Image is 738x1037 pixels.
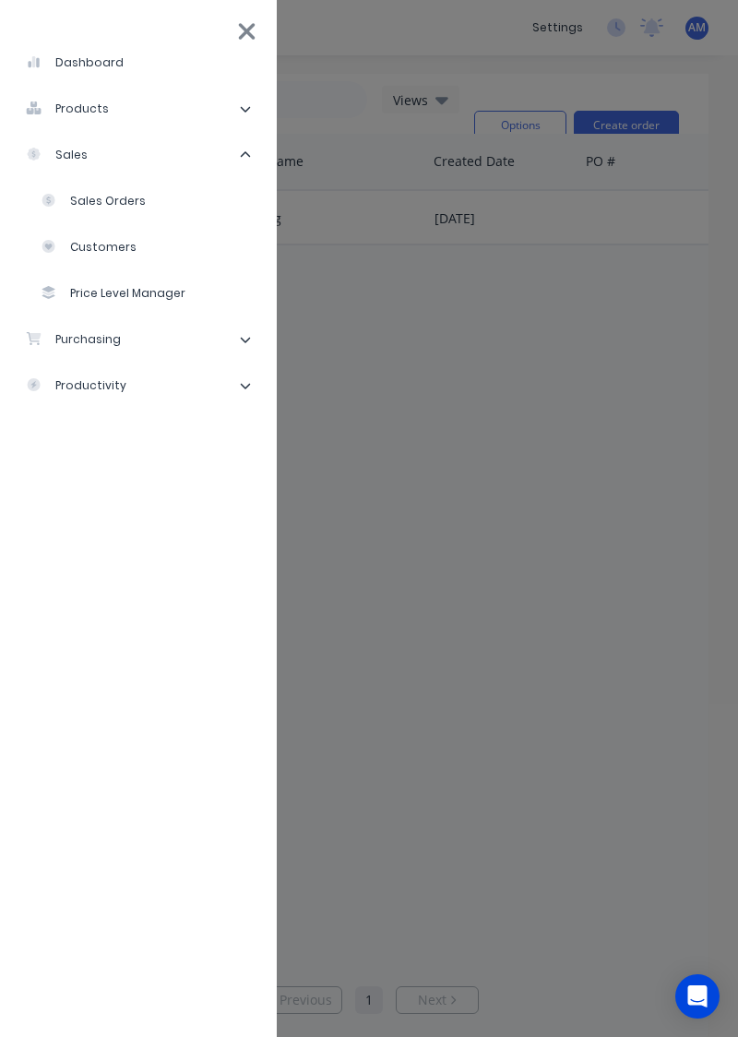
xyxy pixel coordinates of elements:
div: Price Level Manager [41,285,185,302]
div: purchasing [26,331,121,348]
div: Open Intercom Messenger [675,974,720,1019]
div: Sales Orders [41,193,146,209]
div: productivity [26,377,126,394]
div: products [26,101,109,117]
div: Customers [41,239,137,256]
div: sales [26,147,88,163]
div: dashboard [26,54,124,71]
